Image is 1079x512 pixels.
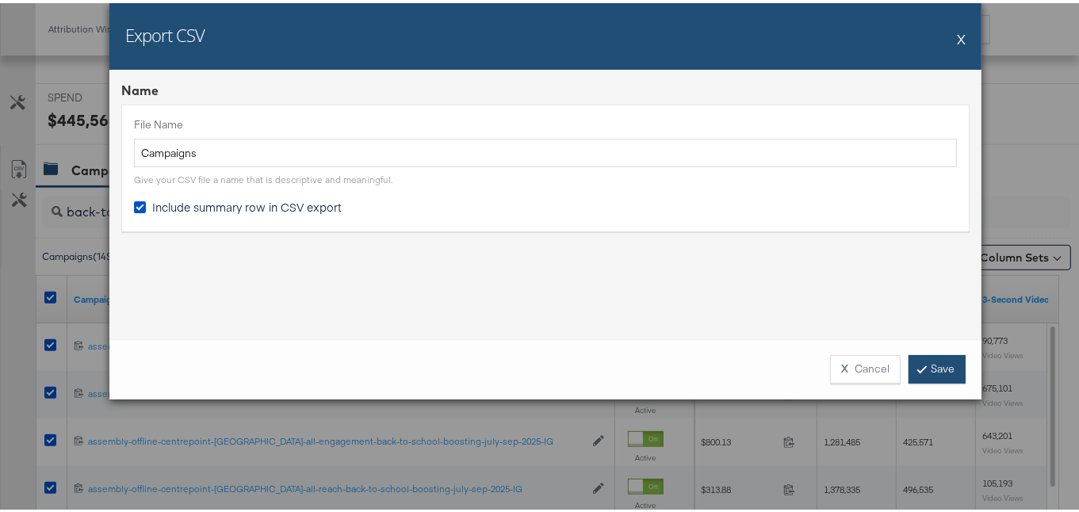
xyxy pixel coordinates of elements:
[152,196,342,212] span: Include summary row in CSV export
[909,352,966,380] a: Save
[134,170,392,183] div: Give your CSV file a name that is descriptive and meaningful.
[957,20,966,52] button: X
[125,20,205,44] h2: Export CSV
[121,78,970,97] div: Name
[841,358,848,373] strong: X
[830,352,901,380] button: XCancel
[134,114,957,129] label: File Name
